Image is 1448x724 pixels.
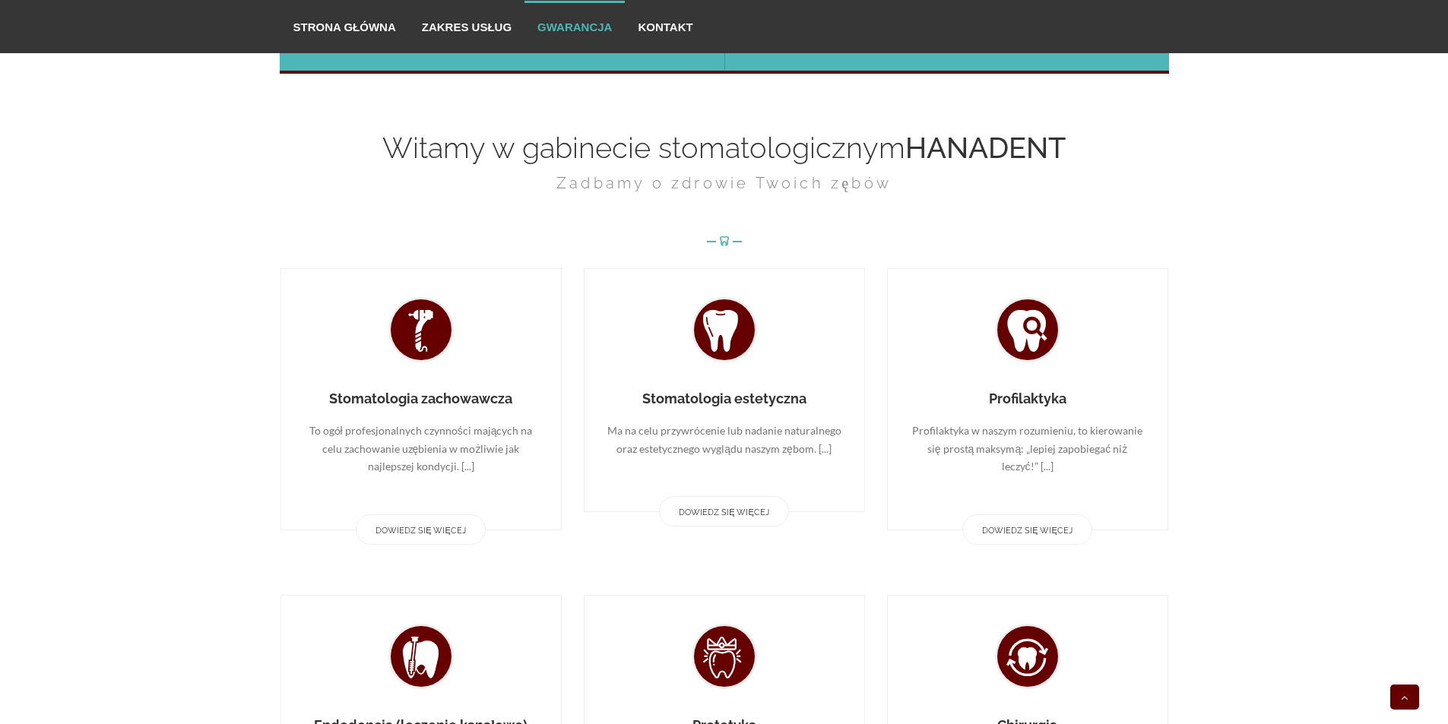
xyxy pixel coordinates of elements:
[268,172,1180,214] div: Zadbamy o zdrowie Twoich zębów
[607,390,841,406] h3: Stomatologia estetyczna
[962,514,1092,545] a: Dowiedz się więcej
[304,422,538,476] p: To ogół profesjonalnych czynności mających na celu zachowanie uzębienia w możliwie jak najlepszej...
[409,1,524,52] a: Zakres usług
[607,422,841,458] p: Ma na celu przywrócenie lub nadanie naturalnego oraz estetycznego wyglądu naszym zębom. [...]
[659,496,789,526] a: Dowiedz się więcej
[911,422,1145,476] p: Profilaktyka w naszym rozumieniu, to kierowanie się prostą maksymą: „lepiej zapobiegać niż leczyć...
[304,390,538,406] h3: Stomatologia zachowawcza
[524,1,625,52] a: Gwarancja
[280,1,409,52] a: Strona główna
[911,390,1145,406] h3: Profilaktyka
[625,1,705,52] a: Kontakt
[356,514,486,545] a: Dowiedz się więcej
[268,129,1180,166] h2: Witamy w gabinecie stomatologicznym
[905,131,1066,165] strong: HANADENT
